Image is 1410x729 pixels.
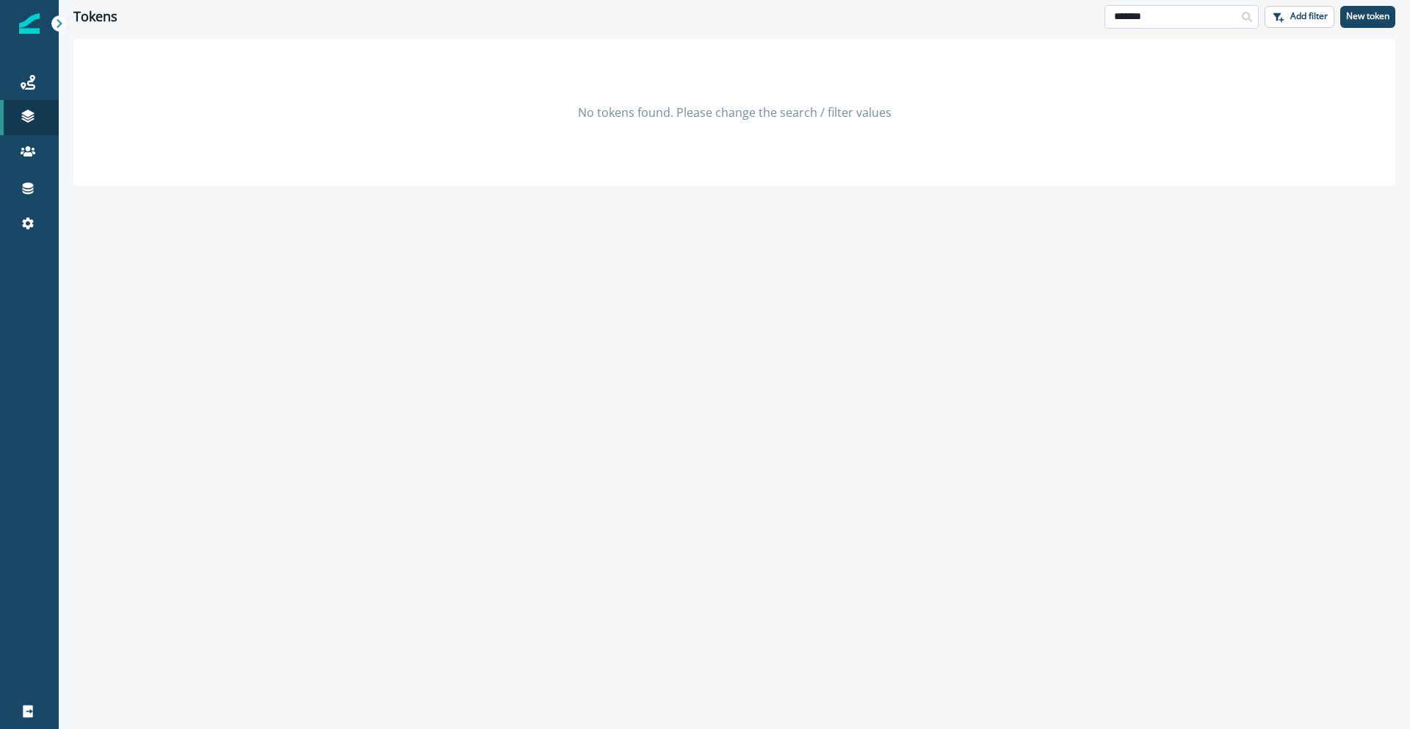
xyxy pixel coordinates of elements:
[1346,11,1389,21] p: New token
[73,39,1395,186] div: No tokens found. Please change the search / filter values
[1340,6,1395,28] button: New token
[73,9,117,25] h1: Tokens
[1290,11,1328,21] p: Add filter
[19,13,40,34] img: Inflection
[1265,6,1334,28] button: Add filter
